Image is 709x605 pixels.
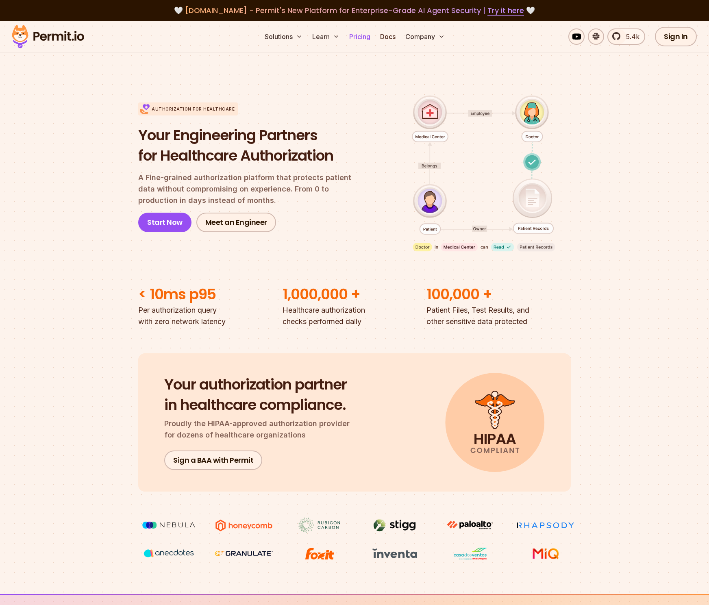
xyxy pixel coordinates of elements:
p: A Fine-grained authorization platform that protects patient data without compromising on experien... [138,172,365,206]
img: Permit logo [8,23,88,50]
img: paloalto [439,518,500,532]
img: Granulate [213,546,274,561]
h2: 100,000 + [426,284,571,305]
img: inventa [364,546,425,561]
button: Company [402,28,448,45]
img: Rubicon [289,518,350,533]
a: Pricing [346,28,374,45]
img: Stigg [364,518,425,533]
a: Start Now [138,213,191,232]
span: [DOMAIN_NAME] - Permit's New Platform for Enterprise-Grade AI Agent Security | [185,5,524,15]
button: Learn [309,28,343,45]
h1: Your Engineering Partners for Healthcare Authorization [138,125,365,165]
p: Healthcare authorization checks performed daily [283,305,427,327]
button: Solutions [261,28,306,45]
img: Rhapsody Health [515,518,576,533]
p: Proudly the HIPAA-approved authorization provider for dozens of healthcare organizations [164,418,359,441]
img: MIQ [518,547,573,561]
p: Patient Files, Test Results, and other sensitive data protected [426,305,571,327]
a: Meet an Engineer [196,213,276,232]
img: Casa dos Ventos [439,546,500,561]
img: Honeycomb [213,518,274,533]
a: 5.4k [607,28,645,45]
a: Docs [377,28,399,45]
p: Per authorization query with zero network latency [138,305,283,327]
h2: Your authorization partner in healthcare compliance. [164,374,359,415]
a: Sign a BAA with Permit [164,450,262,470]
span: 5.4k [621,32,639,41]
img: Nebula [138,518,199,533]
img: HIPAA compliant [445,373,545,472]
a: Sign In [655,27,697,46]
h2: 1,000,000 + [283,284,427,305]
a: Try it here [487,5,524,16]
p: Authorization for Healthcare [152,106,235,112]
img: vega [138,546,199,561]
h2: < 10ms p95 [138,284,283,305]
div: 🤍 🤍 [20,5,689,16]
img: Foxit [289,546,350,561]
